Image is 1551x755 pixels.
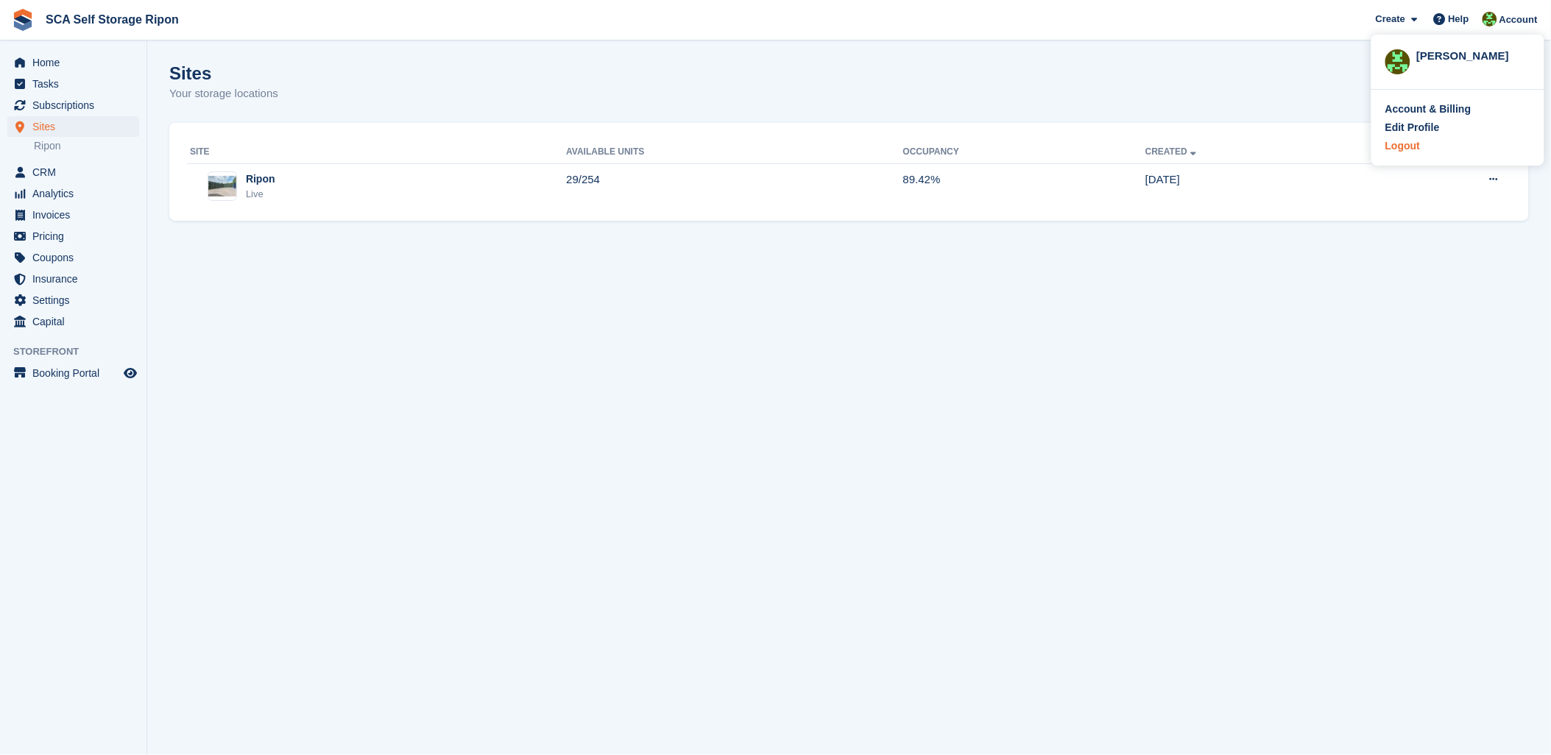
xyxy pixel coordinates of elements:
th: Available Units [566,141,902,164]
a: Logout [1385,138,1530,154]
span: Insurance [32,269,121,289]
span: Analytics [32,183,121,204]
th: Occupancy [903,141,1145,164]
span: Account [1499,13,1538,27]
a: menu [7,363,139,383]
div: Edit Profile [1385,120,1440,135]
img: Kelly Neesham [1483,12,1497,26]
a: SCA Self Storage Ripon [40,7,185,32]
div: Account & Billing [1385,102,1471,117]
span: Pricing [32,226,121,247]
img: Kelly Neesham [1385,49,1410,74]
a: Created [1145,146,1199,157]
a: menu [7,269,139,289]
a: menu [7,290,139,311]
span: Coupons [32,247,121,268]
span: Sites [32,116,121,137]
span: Booking Portal [32,363,121,383]
a: Edit Profile [1385,120,1530,135]
a: Account & Billing [1385,102,1530,117]
a: menu [7,226,139,247]
a: menu [7,162,139,182]
span: Settings [32,290,121,311]
a: menu [7,205,139,225]
img: Image of Ripon site [208,176,236,197]
img: stora-icon-8386f47178a22dfd0bd8f6a31ec36ba5ce8667c1dd55bd0f319d3a0aa187defe.svg [12,9,34,31]
h1: Sites [169,63,278,83]
a: menu [7,52,139,73]
a: menu [7,74,139,94]
span: Create [1376,12,1405,26]
div: Logout [1385,138,1420,154]
span: Help [1449,12,1469,26]
div: [PERSON_NAME] [1416,48,1530,61]
span: Tasks [32,74,121,94]
td: 89.42% [903,163,1145,209]
span: Storefront [13,344,146,359]
p: Your storage locations [169,85,278,102]
a: Preview store [121,364,139,382]
td: [DATE] [1145,163,1377,209]
a: Ripon [34,139,139,153]
div: Live [246,187,275,202]
span: Subscriptions [32,95,121,116]
a: menu [7,95,139,116]
a: menu [7,311,139,332]
a: menu [7,183,139,204]
th: Site [187,141,566,164]
td: 29/254 [566,163,902,209]
span: Invoices [32,205,121,225]
span: Capital [32,311,121,332]
span: CRM [32,162,121,182]
div: Ripon [246,171,275,187]
a: menu [7,247,139,268]
a: menu [7,116,139,137]
span: Home [32,52,121,73]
